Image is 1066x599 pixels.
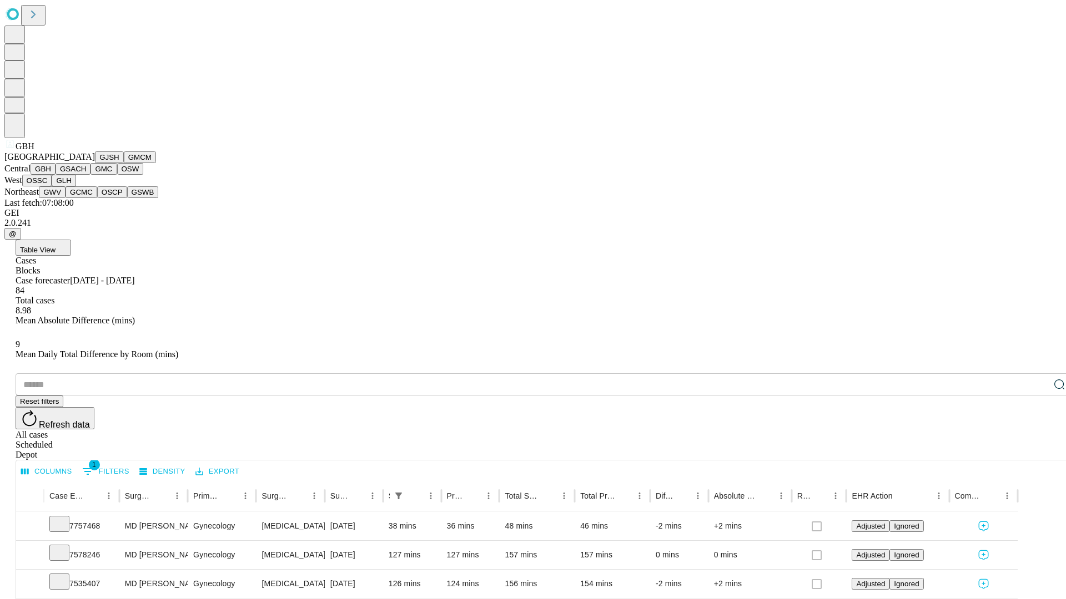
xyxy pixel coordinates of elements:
[4,228,21,240] button: @
[49,541,114,569] div: 7578246
[481,488,496,504] button: Menu
[86,488,101,504] button: Sort
[193,491,221,500] div: Primary Service
[16,306,31,315] span: 8.98
[22,517,38,536] button: Expand
[330,512,378,540] div: [DATE]
[556,488,572,504] button: Menu
[447,512,494,540] div: 36 mins
[656,491,673,500] div: Difference
[797,491,812,500] div: Resolved in EHR
[16,296,54,305] span: Total cases
[690,488,706,504] button: Menu
[39,186,66,198] button: GWV
[154,488,169,504] button: Sort
[773,488,789,504] button: Menu
[999,488,1015,504] button: Menu
[894,551,919,559] span: Ignored
[306,488,322,504] button: Menu
[714,512,786,540] div: +2 mins
[505,491,540,500] div: Total Scheduled Duration
[758,488,773,504] button: Sort
[656,541,703,569] div: 0 mins
[889,549,923,561] button: Ignored
[90,163,117,175] button: GMC
[238,488,253,504] button: Menu
[262,541,319,569] div: [MEDICAL_DATA] [MEDICAL_DATA] REMOVAL TUBES AND/OR OVARIES FOR UTERUS 250GM OR LESS
[9,230,17,238] span: @
[262,491,289,500] div: Surgery Name
[894,488,909,504] button: Sort
[505,512,569,540] div: 48 mins
[330,541,378,569] div: [DATE]
[89,459,100,470] span: 1
[505,570,569,598] div: 156 mins
[4,208,1062,218] div: GEI
[349,488,365,504] button: Sort
[22,175,52,186] button: OSSC
[22,575,38,594] button: Expand
[66,186,97,198] button: GCMC
[852,520,889,532] button: Adjusted
[31,163,56,175] button: GBH
[889,520,923,532] button: Ignored
[16,286,24,295] span: 84
[125,512,182,540] div: MD [PERSON_NAME] [PERSON_NAME]
[101,488,117,504] button: Menu
[4,198,74,207] span: Last fetch: 07:08:00
[889,578,923,590] button: Ignored
[70,276,134,285] span: [DATE] - [DATE]
[193,512,250,540] div: Gynecology
[580,512,645,540] div: 46 mins
[52,175,76,186] button: GLH
[56,163,90,175] button: GSACH
[16,349,178,359] span: Mean Daily Total Difference by Room (mins)
[4,164,31,173] span: Central
[20,246,56,254] span: Table View
[330,570,378,598] div: [DATE]
[580,491,615,500] div: Total Predicted Duration
[330,491,348,500] div: Surgery Date
[675,488,690,504] button: Sort
[4,218,1062,228] div: 2.0.241
[894,522,919,530] span: Ignored
[505,541,569,569] div: 157 mins
[20,397,59,405] span: Reset filters
[127,186,159,198] button: GSWB
[423,488,439,504] button: Menu
[16,339,20,349] span: 9
[856,580,885,588] span: Adjusted
[714,570,786,598] div: +2 mins
[632,488,647,504] button: Menu
[580,570,645,598] div: 154 mins
[391,488,406,504] div: 1 active filter
[856,551,885,559] span: Adjusted
[79,463,132,480] button: Show filters
[541,488,556,504] button: Sort
[852,491,892,500] div: EHR Action
[97,186,127,198] button: OSCP
[389,570,436,598] div: 126 mins
[193,541,250,569] div: Gynecology
[137,463,188,480] button: Density
[262,570,319,598] div: [MEDICAL_DATA] [MEDICAL_DATA] REMOVAL TUBES AND/OR OVARIES FOR UTERUS 250GM OR LESS
[389,491,390,500] div: Scheduled In Room Duration
[291,488,306,504] button: Sort
[391,488,406,504] button: Show filters
[49,512,114,540] div: 7757468
[656,570,703,598] div: -2 mins
[852,549,889,561] button: Adjusted
[4,152,95,161] span: [GEOGRAPHIC_DATA]
[656,512,703,540] div: -2 mins
[16,395,63,407] button: Reset filters
[18,463,75,480] button: Select columns
[22,546,38,565] button: Expand
[447,570,494,598] div: 124 mins
[16,316,135,325] span: Mean Absolute Difference (mins)
[124,151,156,163] button: GMCM
[465,488,481,504] button: Sort
[117,163,144,175] button: OSW
[447,491,465,500] div: Predicted In Room Duration
[856,522,885,530] span: Adjusted
[365,488,380,504] button: Menu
